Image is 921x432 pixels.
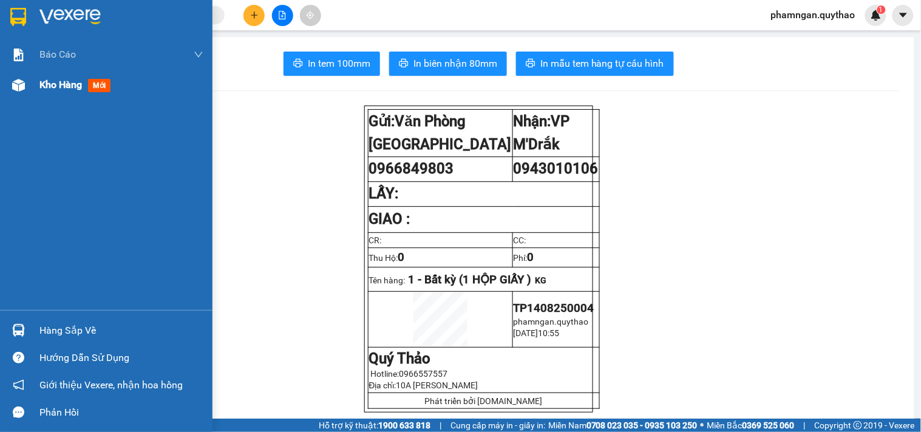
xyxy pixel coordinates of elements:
span: caret-down [898,10,909,21]
span: Nhận: [142,12,171,24]
div: Hàng sắp về [39,322,203,340]
span: phamngan.quythao [514,317,589,326]
span: Giới thiệu Vexere, nhận hoa hồng [39,377,183,393]
strong: LẤY: [369,185,399,202]
span: 10:55 [539,328,560,338]
span: In mẫu tem hàng tự cấu hình [540,56,664,71]
div: Hướng dẫn sử dụng [39,349,203,367]
img: warehouse-icon [12,324,25,337]
button: printerIn mẫu tem hàng tự cấu hình [516,52,674,76]
span: printer [526,58,535,70]
img: logo-vxr [10,8,26,26]
strong: Gửi: [369,113,512,153]
span: | [804,419,806,432]
td: Thu Hộ: [368,248,512,267]
div: 50.000 [9,64,135,78]
div: Tên hàng: 1 HỘP GIẤY ( : 1 ) [10,86,227,101]
div: 0943010106 [142,39,227,56]
button: file-add [272,5,293,26]
img: warehouse-icon [12,79,25,92]
td: CC: [512,232,599,248]
span: Cung cấp máy in - giấy in: [450,419,545,432]
span: [DATE] [514,328,539,338]
span: | [440,419,441,432]
span: TP1408250004 [514,302,594,315]
div: Văn Phòng [GEOGRAPHIC_DATA] [10,10,134,39]
span: 1 - Bất kỳ (1 HỘP GIẤY ) [409,273,532,286]
span: Miền Bắc [707,419,795,432]
img: icon-new-feature [871,10,882,21]
div: VP M'Drắk [142,10,227,39]
strong: 0369 525 060 [743,420,795,430]
span: Địa chỉ: [369,380,478,390]
strong: 1900 633 818 [378,420,430,430]
span: KG [535,275,547,285]
span: Hotline: [371,369,448,379]
span: In biên nhận 80mm [413,56,497,71]
span: file-add [278,11,287,19]
strong: Nhận: [514,113,570,153]
span: 0966849803 [369,160,454,177]
span: printer [399,58,409,70]
span: Gửi: [10,12,29,24]
strong: 0708 023 035 - 0935 103 250 [586,420,698,430]
strong: GIAO : [369,211,410,228]
button: plus [243,5,265,26]
span: plus [250,11,259,19]
span: Kho hàng [39,79,82,90]
button: aim [300,5,321,26]
button: printerIn tem 100mm [284,52,380,76]
span: down [194,50,203,59]
span: printer [293,58,303,70]
span: Miền Nam [548,419,698,432]
div: 0966849803 [10,39,134,56]
span: 10A [PERSON_NAME] [396,380,478,390]
span: phamngan.quythao [761,7,865,22]
p: Tên hàng: [369,273,599,286]
span: mới [88,79,110,92]
span: message [13,407,24,418]
span: 0 [398,251,405,264]
td: Phí: [512,248,599,267]
button: printerIn biên nhận 80mm [389,52,507,76]
span: ⚪️ [701,423,704,428]
span: question-circle [13,352,24,363]
span: copyright [854,421,862,430]
img: solution-icon [12,49,25,61]
span: notification [13,379,24,391]
span: VP M'Drắk [514,113,570,153]
span: 1 [879,5,883,14]
td: CR: [368,232,512,248]
span: 0943010106 [514,160,599,177]
span: 0966557557 [399,369,448,379]
span: In tem 100mm [308,56,370,71]
span: Văn Phòng [GEOGRAPHIC_DATA] [369,113,512,153]
strong: Quý Thảo [369,350,431,367]
button: caret-down [892,5,914,26]
sup: 1 [877,5,886,14]
span: Báo cáo [39,47,76,62]
span: Hỗ trợ kỹ thuật: [319,419,430,432]
span: aim [306,11,314,19]
span: CR : [9,65,28,78]
td: Phát triển bởi [DOMAIN_NAME] [368,393,599,409]
span: SL [158,84,174,101]
span: 0 [528,251,534,264]
div: Phản hồi [39,403,203,422]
